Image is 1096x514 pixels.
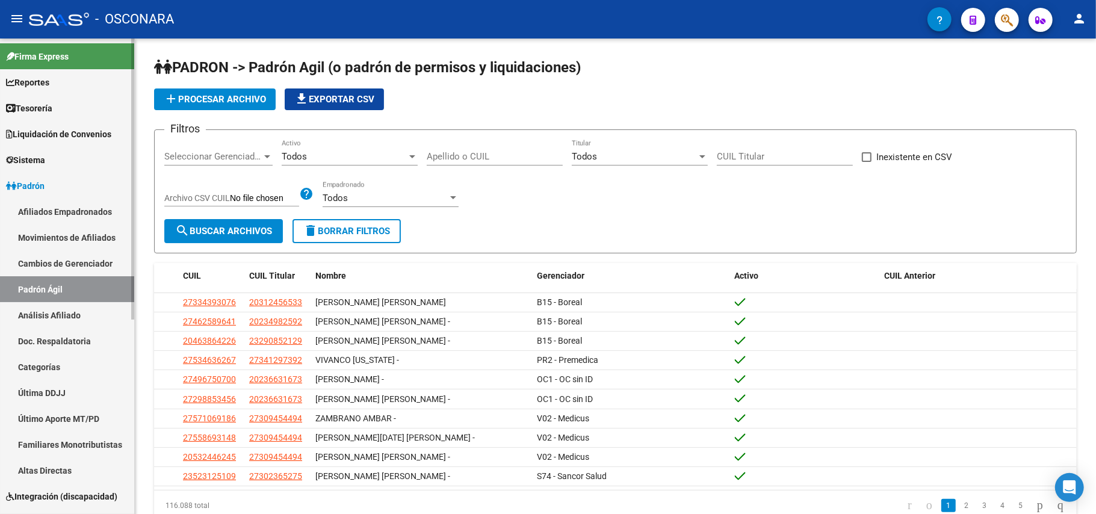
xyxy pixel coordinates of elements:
span: B15 - Boreal [537,317,582,326]
span: Sistema [6,153,45,167]
span: 27558693148 [183,433,236,442]
span: PR2 - Premedica [537,355,598,365]
span: V02 - Medicus [537,452,589,462]
a: go to previous page [921,499,938,512]
span: 20532446245 [183,452,236,462]
span: Tesorería [6,102,52,115]
span: 20236631673 [249,374,302,384]
span: Todos [323,193,348,203]
span: OC1 - OC sin ID [537,394,593,404]
span: 27341297392 [249,355,302,365]
span: [PERSON_NAME] [PERSON_NAME] - [315,394,450,404]
a: 2 [959,499,974,512]
a: 4 [995,499,1010,512]
span: 23290852129 [249,336,302,345]
a: go to next page [1032,499,1048,512]
a: go to first page [902,499,917,512]
span: Gerenciador [537,271,584,280]
span: Todos [282,151,307,162]
span: Reportes [6,76,49,89]
mat-icon: file_download [294,91,309,106]
span: 27309454494 [249,452,302,462]
span: Nombre [315,271,346,280]
span: 27334393076 [183,297,236,307]
span: ZAMBRANO AMBAR - [315,413,396,423]
mat-icon: delete [303,223,318,238]
span: [PERSON_NAME][DATE] [PERSON_NAME] - [315,433,475,442]
span: 27462589641 [183,317,236,326]
span: S74 - Sancor Salud [537,471,607,481]
span: CUIL [183,271,201,280]
span: Exportar CSV [294,94,374,105]
span: - OSCONARA [95,6,174,33]
span: Archivo CSV CUIL [164,193,230,203]
span: PADRON -> Padrón Agil (o padrón de permisos y liquidaciones) [154,59,581,76]
a: 3 [977,499,992,512]
h3: Filtros [164,120,206,137]
span: 27302365275 [249,471,302,481]
span: [PERSON_NAME] - [315,374,384,384]
mat-icon: help [299,187,314,201]
span: Liquidación de Convenios [6,128,111,141]
span: 27571069186 [183,413,236,423]
span: 20236631673 [249,394,302,404]
span: [PERSON_NAME] [PERSON_NAME] [315,297,446,307]
span: [PERSON_NAME] [PERSON_NAME] - [315,317,450,326]
span: Procesar archivo [164,94,266,105]
span: Buscar Archivos [175,226,272,237]
span: 20312456533 [249,297,302,307]
span: V02 - Medicus [537,433,589,442]
mat-icon: add [164,91,178,106]
span: Integración (discapacidad) [6,490,117,503]
span: [PERSON_NAME] [PERSON_NAME] - [315,471,450,481]
span: Firma Express [6,50,69,63]
div: Open Intercom Messenger [1055,473,1084,502]
span: 27309454494 [249,413,302,423]
span: Padrón [6,179,45,193]
span: Todos [572,151,597,162]
span: B15 - Boreal [537,336,582,345]
a: 5 [1014,499,1028,512]
span: 20234982592 [249,317,302,326]
input: Archivo CSV CUIL [230,193,299,204]
span: Activo [735,271,759,280]
mat-icon: search [175,223,190,238]
mat-icon: person [1072,11,1086,26]
span: 27298853456 [183,394,236,404]
span: VIVANCO [US_STATE] - [315,355,399,365]
span: [PERSON_NAME] [PERSON_NAME] - [315,452,450,462]
span: Borrar Filtros [303,226,390,237]
span: CUIL Titular [249,271,295,280]
span: Seleccionar Gerenciador [164,151,262,162]
span: [PERSON_NAME] [PERSON_NAME] - [315,336,450,345]
span: CUIL Anterior [884,271,935,280]
span: 27534636267 [183,355,236,365]
button: Exportar CSV [285,88,384,110]
span: V02 - Medicus [537,413,589,423]
span: Inexistente en CSV [876,150,952,164]
a: 1 [941,499,956,512]
span: B15 - Boreal [537,297,582,307]
span: 27496750700 [183,374,236,384]
span: 27309454494 [249,433,302,442]
datatable-header-cell: Gerenciador [532,263,729,289]
button: Buscar Archivos [164,219,283,243]
datatable-header-cell: CUIL [178,263,244,289]
datatable-header-cell: Nombre [311,263,532,289]
button: Borrar Filtros [293,219,401,243]
datatable-header-cell: Activo [730,263,879,289]
a: go to last page [1052,499,1069,512]
span: 23523125109 [183,471,236,481]
datatable-header-cell: CUIL Anterior [879,263,1077,289]
span: OC1 - OC sin ID [537,374,593,384]
mat-icon: menu [10,11,24,26]
button: Procesar archivo [154,88,276,110]
span: 20463864226 [183,336,236,345]
datatable-header-cell: CUIL Titular [244,263,311,289]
